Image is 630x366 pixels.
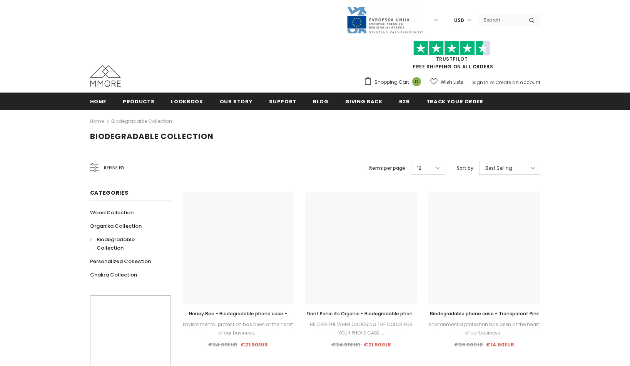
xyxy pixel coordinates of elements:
span: Blog [313,98,329,105]
a: Blog [313,93,329,110]
span: Organika Collection [90,222,142,230]
span: Dont Panic its Organic - Biodegradable phone case [307,310,416,325]
span: Biodegradable Collection [97,236,135,252]
span: €26.90EUR [454,341,483,348]
span: Best Selling [485,164,512,172]
label: Items per page [369,164,405,172]
a: Dont Panic its Organic - Biodegradable phone case [305,310,417,318]
div: Environmental protection has been at the heart of our business... [428,320,540,337]
a: Our Story [220,93,253,110]
span: 12 [417,164,421,172]
span: Track your order [426,98,483,105]
a: Home [90,93,107,110]
label: Sort by [457,164,473,172]
div: Environmental protection has been at the heart of our business... [182,320,294,337]
a: Trustpilot [436,56,468,62]
img: Javni Razpis [346,6,423,34]
span: Chakra Collection [90,271,137,278]
span: €24.90EUR [208,341,237,348]
a: Wood Collection [90,206,134,219]
a: Organika Collection [90,219,142,233]
a: Personalized Collection [90,255,151,268]
span: B2B [399,98,410,105]
span: Wish Lists [441,78,463,86]
span: or [490,79,494,86]
a: Honey Bee - Biodegradable phone case - Yellow, Orange and Black [182,310,294,318]
a: Biodegradable Collection [111,118,172,124]
span: 0 [412,77,421,86]
img: Trust Pilot Stars [413,41,490,56]
span: €21.90EUR [241,341,268,348]
span: €21.90EUR [364,341,391,348]
span: Refine by [104,164,125,172]
span: Biodegradable phone case - Transparent Pink [430,310,539,317]
span: Home [90,98,107,105]
span: Giving back [345,98,383,105]
a: Home [90,117,104,126]
a: Products [123,93,154,110]
img: MMORE Cases [90,65,121,87]
a: B2B [399,93,410,110]
span: Personalized Collection [90,258,151,265]
span: Lookbook [171,98,203,105]
span: Biodegradable Collection [90,131,214,142]
a: Wish Lists [430,75,463,89]
span: FREE SHIPPING ON ALL ORDERS [364,44,540,70]
span: €14.90EUR [486,341,514,348]
input: Search Site [479,14,523,25]
a: Lookbook [171,93,203,110]
span: support [269,98,296,105]
a: Create an account [495,79,540,86]
a: Biodegradable Collection [90,233,162,255]
a: Chakra Collection [90,268,137,282]
a: Biodegradable phone case - Transparent Pink [428,310,540,318]
a: Shopping Cart 0 [364,76,425,88]
div: BE CAREFUL WHEN CHOOSING THE COLOR FOR YOUR PHONE CASE.... [305,320,417,337]
a: Javni Razpis [346,17,423,23]
span: Categories [90,189,129,197]
span: Shopping Cart [374,78,409,86]
a: Track your order [426,93,483,110]
span: Our Story [220,98,253,105]
a: Sign In [472,79,488,86]
span: Wood Collection [90,209,134,216]
a: support [269,93,296,110]
span: Products [123,98,154,105]
a: Giving back [345,93,383,110]
span: USD [454,17,464,24]
span: €24.90EUR [331,341,361,348]
span: Honey Bee - Biodegradable phone case - Yellow, Orange and Black [189,310,291,325]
